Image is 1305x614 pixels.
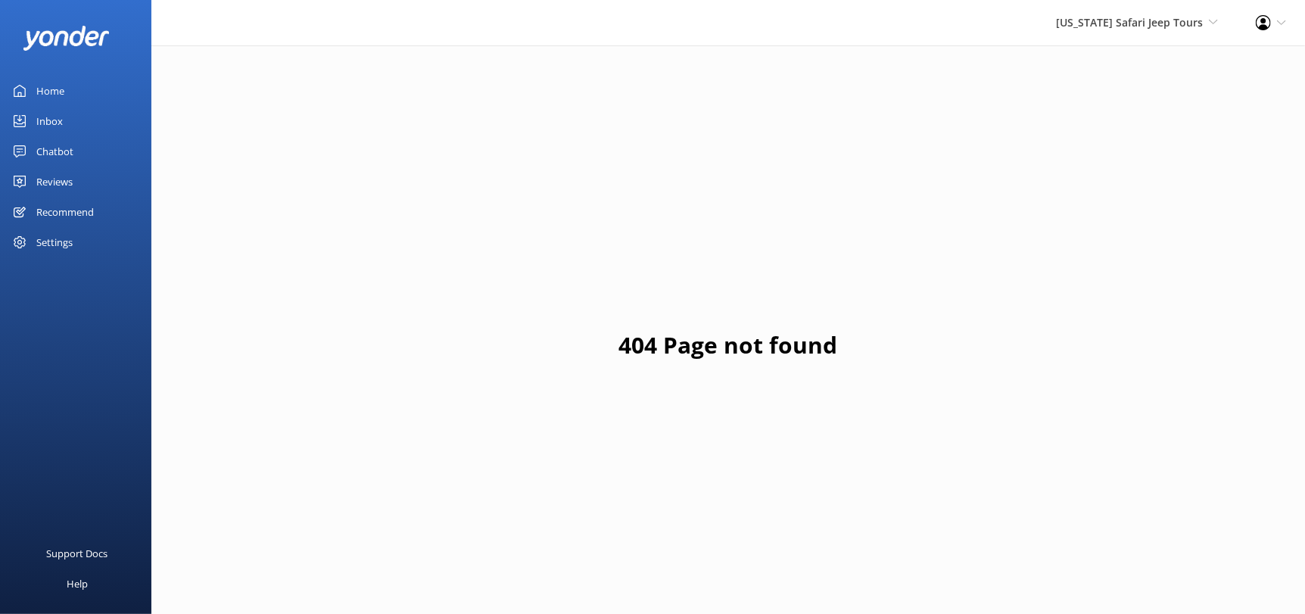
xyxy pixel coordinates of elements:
[1056,15,1203,30] span: [US_STATE] Safari Jeep Tours
[47,538,108,569] div: Support Docs
[36,197,94,227] div: Recommend
[36,167,73,197] div: Reviews
[36,136,73,167] div: Chatbot
[23,26,110,51] img: yonder-white-logo.png
[36,106,63,136] div: Inbox
[36,76,64,106] div: Home
[67,569,88,599] div: Help
[36,227,73,257] div: Settings
[619,327,838,363] h1: 404 Page not found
